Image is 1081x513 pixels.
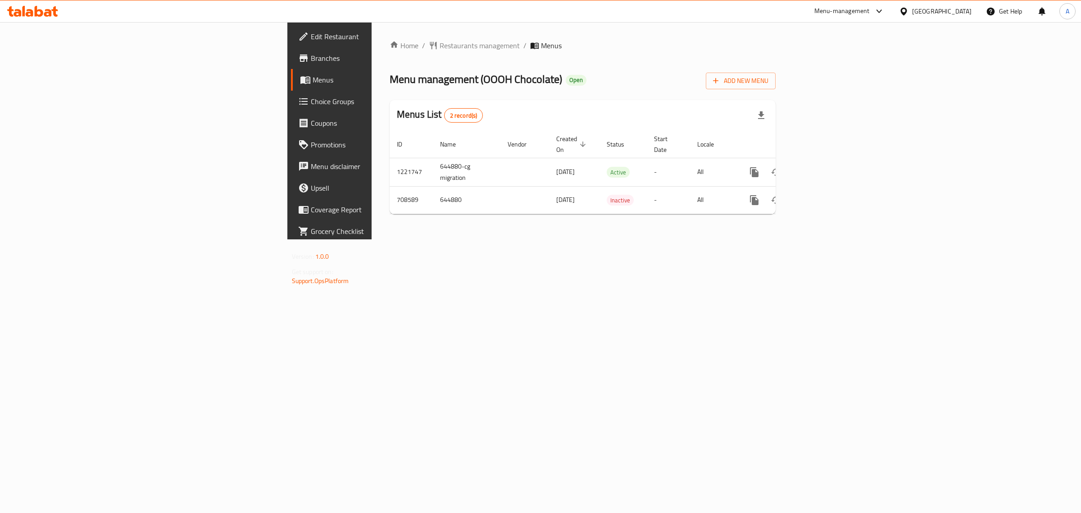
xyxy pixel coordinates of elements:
a: Grocery Checklist [291,220,468,242]
div: Menu-management [814,6,870,17]
span: Add New Menu [713,75,768,87]
a: Upsell [291,177,468,199]
span: Upsell [311,183,461,193]
span: Menus [541,40,562,51]
span: Version: [292,251,314,262]
span: 1.0.0 [315,251,329,262]
span: Grocery Checklist [311,226,461,237]
span: 2 record(s) [445,111,483,120]
button: Change Status [765,161,787,183]
button: more [744,189,765,211]
a: Branches [291,47,468,69]
td: - [647,158,690,186]
span: [DATE] [556,194,575,206]
a: Restaurants management [429,40,520,51]
table: enhanced table [390,131,837,214]
span: Coupons [311,118,461,128]
span: Menus [313,74,461,85]
span: Coverage Report [311,204,461,215]
span: Menu management ( OOOH Chocolate ) [390,69,562,89]
button: Change Status [765,189,787,211]
a: Choice Groups [291,91,468,112]
span: Status [607,139,636,150]
button: more [744,161,765,183]
span: Branches [311,53,461,64]
span: Active [607,167,630,178]
span: Promotions [311,139,461,150]
span: Locale [697,139,726,150]
th: Actions [736,131,837,158]
a: Coupons [291,112,468,134]
span: Get support on: [292,266,333,278]
td: All [690,158,736,186]
span: A [1066,6,1069,16]
li: / [523,40,527,51]
td: - [647,186,690,214]
button: Add New Menu [706,73,776,89]
div: Total records count [444,108,483,123]
a: Support.OpsPlatform [292,275,349,287]
span: Menu disclaimer [311,161,461,172]
a: Edit Restaurant [291,26,468,47]
span: Vendor [508,139,538,150]
span: Restaurants management [440,40,520,51]
span: Name [440,139,468,150]
div: Open [566,75,586,86]
span: Inactive [607,195,634,206]
a: Menu disclaimer [291,156,468,177]
nav: breadcrumb [390,40,776,51]
span: Start Date [654,133,679,155]
h2: Menus List [397,108,483,123]
span: [DATE] [556,166,575,178]
div: Export file [750,105,772,126]
a: Promotions [291,134,468,156]
div: [GEOGRAPHIC_DATA] [912,6,972,16]
a: Menus [291,69,468,91]
span: Open [566,76,586,84]
span: Edit Restaurant [311,31,461,42]
a: Coverage Report [291,199,468,220]
span: Created On [556,133,589,155]
td: All [690,186,736,214]
span: Choice Groups [311,96,461,107]
span: ID [397,139,414,150]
